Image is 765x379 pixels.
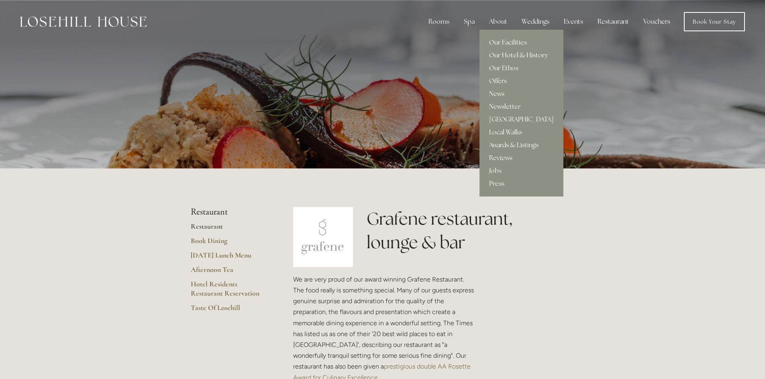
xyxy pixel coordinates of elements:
div: Weddings [515,14,556,30]
a: Vouchers [637,14,677,30]
a: Reviews [479,152,563,164]
a: Newsletter [479,100,563,113]
a: Book Your Stay [684,12,745,31]
a: Awards & Listings [479,139,563,152]
a: Afternoon Tea [191,265,267,280]
div: Events [557,14,590,30]
img: Losehill House [20,16,147,27]
a: Our Facilities [479,36,563,49]
a: Taste Of Losehill [191,303,267,318]
div: About [483,14,514,30]
a: Offers [479,75,563,87]
div: Rooms [422,14,456,30]
a: Jobs [479,164,563,177]
a: Our Hotel & History [479,49,563,62]
a: [GEOGRAPHIC_DATA] [479,113,563,126]
li: Restaurant [191,207,267,217]
a: Restaurant [191,222,267,236]
div: Spa [457,14,481,30]
a: Hotel Residents Restaurant Reservation [191,280,267,303]
a: Our Ethos [479,62,563,75]
div: Restaurant [591,14,635,30]
a: Local Walks [479,126,563,139]
a: Book Dining [191,236,267,251]
a: News [479,87,563,100]
h1: Grafene restaurant, lounge & bar [367,207,574,254]
img: grafene.jpg [293,207,353,267]
a: Press [479,177,563,190]
a: [DATE] Lunch Menu [191,251,267,265]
